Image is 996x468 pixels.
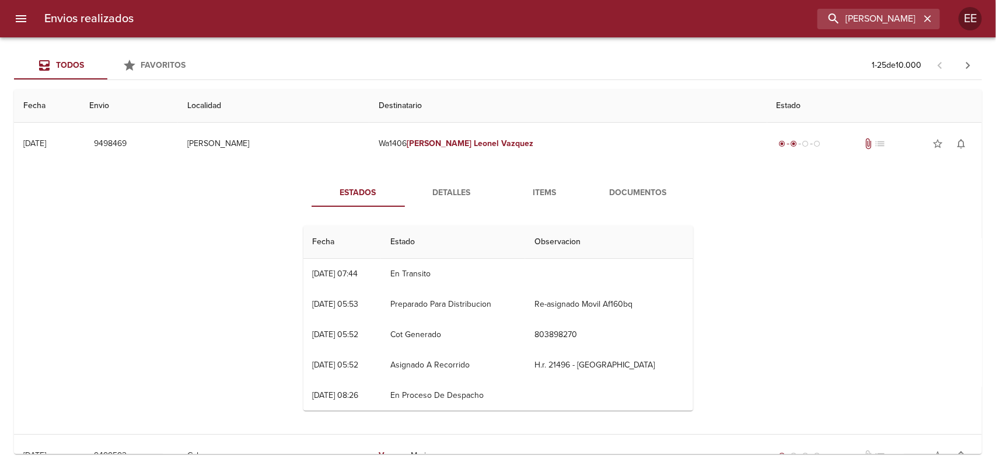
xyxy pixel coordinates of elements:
[381,350,525,380] td: Asignado A Recorrido
[94,137,127,151] span: 9498469
[23,138,46,148] div: [DATE]
[802,140,809,147] span: radio_button_unchecked
[872,60,921,71] p: 1 - 25 de 10.000
[932,450,943,462] span: star_border
[814,140,821,147] span: radio_button_unchecked
[525,226,693,259] th: Observacion
[303,226,382,259] th: Fecha
[313,269,358,279] div: [DATE] 07:44
[525,320,693,350] td: 803898270
[381,320,525,350] td: Cot Generado
[313,330,359,339] div: [DATE] 05:52
[505,186,585,200] span: Items
[23,450,46,460] div: [DATE]
[959,7,982,30] div: Abrir información de usuario
[80,89,178,123] th: Envio
[863,138,875,150] span: Tiene documentos adjuntos
[56,60,84,70] span: Todos
[791,452,798,459] span: radio_button_unchecked
[89,445,131,467] button: 9499592
[954,51,982,79] span: Pagina siguiente
[817,9,920,29] input: buscar
[501,138,533,148] em: Vazquez
[303,226,693,411] table: Tabla de seguimiento
[312,179,685,207] div: Tabs detalle de guia
[313,390,359,400] div: [DATE] 08:26
[777,138,823,150] div: Despachado
[802,452,809,459] span: radio_button_unchecked
[926,132,949,155] button: Agregar a favoritos
[767,89,982,123] th: Estado
[777,450,823,462] div: Generado
[381,380,525,411] td: En Proceso De Despacho
[381,226,525,259] th: Estado
[474,138,499,148] em: Leonel
[875,450,886,462] span: No tiene pedido asociado
[14,51,201,79] div: Tabs Envios
[178,123,369,165] td: [PERSON_NAME]
[525,350,693,380] td: H.r. 21496 - [GEOGRAPHIC_DATA]
[14,89,80,123] th: Fecha
[814,452,821,459] span: radio_button_unchecked
[94,449,127,463] span: 9499592
[44,9,134,28] h6: Envios realizados
[525,289,693,320] td: Re-asignado Movil Af160bq
[407,138,471,148] em: [PERSON_NAME]
[926,444,949,467] button: Agregar a favoritos
[875,138,886,150] span: No tiene pedido asociado
[381,289,525,320] td: Preparado Para Distribucion
[779,140,786,147] span: radio_button_checked
[791,140,798,147] span: radio_button_checked
[7,5,35,33] button: menu
[319,186,398,200] span: Estados
[926,59,954,71] span: Pagina anterior
[779,452,786,459] span: radio_button_checked
[863,450,875,462] span: No tiene documentos adjuntos
[959,7,982,30] div: EE
[932,138,943,150] span: star_border
[313,299,359,309] div: [DATE] 05:53
[412,186,491,200] span: Detalles
[141,60,186,70] span: Favoritos
[949,132,973,155] button: Activar notificaciones
[89,133,131,155] button: 9498469
[178,89,369,123] th: Localidad
[369,123,767,165] td: Wa1406
[379,450,411,460] em: Vazquez
[955,138,967,150] span: notifications_none
[955,450,967,462] span: notifications_none
[599,186,678,200] span: Documentos
[313,360,359,370] div: [DATE] 05:52
[949,444,973,467] button: Activar notificaciones
[381,259,525,289] td: En Transito
[369,89,767,123] th: Destinatario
